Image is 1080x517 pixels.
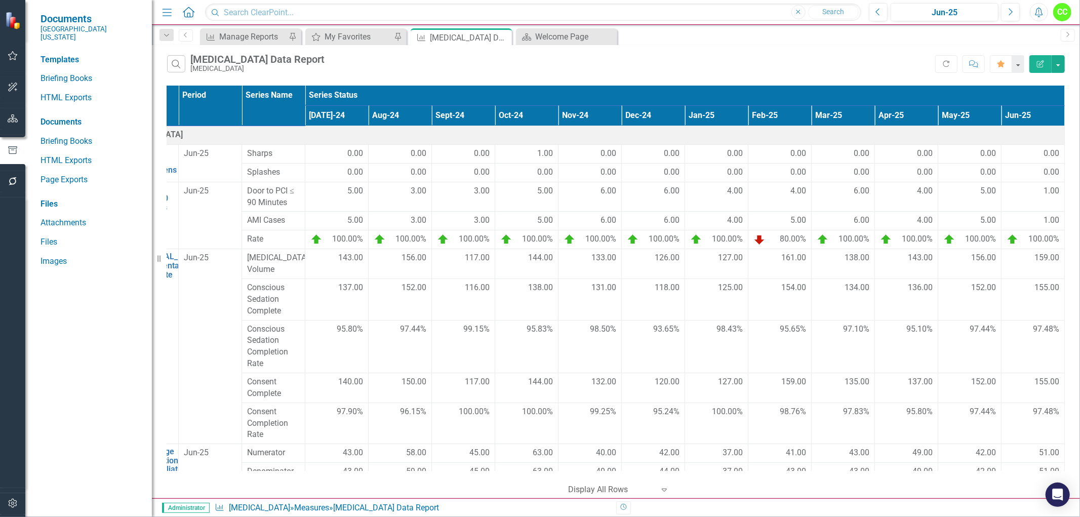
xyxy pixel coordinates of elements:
[369,249,432,279] td: Double-Click to Edit
[908,282,933,294] span: 136.00
[845,376,869,388] span: 135.00
[247,252,300,275] span: [MEDICAL_DATA] Volume
[190,65,325,72] div: [MEDICAL_DATA]
[685,249,748,279] td: Double-Click to Edit
[41,54,142,66] div: Templates
[748,163,812,182] td: Double-Click to Edit
[1002,212,1065,230] td: Double-Click to Edit
[908,376,933,388] span: 137.00
[970,406,996,418] span: 97.44%
[938,212,1002,230] td: Double-Click to Edit
[41,13,142,25] span: Documents
[138,252,200,279] a: [MEDICAL_DATA] Documentation Complete
[812,212,875,230] td: Double-Click to Edit
[395,233,426,246] span: 100.00%
[495,144,558,163] td: Double-Click to Edit
[938,279,1002,321] td: Double-Click to Edit
[463,324,490,335] span: 99.15%
[432,373,495,403] td: Double-Click to Edit
[242,144,305,163] td: Double-Click to Edit
[854,185,869,197] span: 6.00
[938,182,1002,212] td: Double-Click to Edit
[242,249,305,279] td: Double-Click to Edit
[843,406,869,418] span: 97.83%
[305,144,369,163] td: Double-Click to Edit
[971,376,996,388] span: 152.00
[474,215,490,226] span: 3.00
[205,4,861,21] input: Search ClearPoint...
[843,324,869,335] span: 97.10%
[247,447,300,459] span: Numerator
[685,279,748,321] td: Double-Click to Edit
[495,279,558,321] td: Double-Click to Edit
[1002,463,1065,482] td: Double-Click to Edit
[411,215,426,226] span: 3.00
[41,25,142,42] small: [GEOGRAPHIC_DATA][US_STATE]
[558,249,622,279] td: Double-Click to Edit
[247,185,300,209] span: Door to PCI ≤ 90 Minutes
[902,233,933,246] span: 100.00%
[558,444,622,463] td: Double-Click to Edit
[627,233,639,246] img: On Target
[305,279,369,321] td: Double-Click to Edit
[1028,233,1059,246] span: 100.00%
[875,163,938,182] td: Double-Click to Edit
[1002,163,1065,182] td: Double-Click to Edit
[943,233,955,246] img: On Target
[875,373,938,403] td: Double-Click to Edit
[411,167,426,178] span: 0.00
[854,148,869,160] span: 0.00
[374,233,386,246] img: On Target
[528,252,553,264] span: 144.00
[781,252,806,264] span: 161.00
[305,249,369,279] td: Double-Click to Edit
[369,182,432,212] td: Double-Click to Edit
[812,373,875,403] td: Double-Click to Edit
[601,148,616,160] span: 0.00
[1034,252,1059,264] span: 159.00
[812,182,875,212] td: Double-Click to Edit
[528,376,553,388] span: 144.00
[854,215,869,226] span: 6.00
[522,233,553,246] span: 100.00%
[653,324,679,335] span: 93.65%
[247,167,300,178] span: Splashes
[880,233,892,246] img: On Target
[242,373,305,403] td: Double-Click to Edit
[812,163,875,182] td: Double-Click to Edit
[970,324,996,335] span: 97.44%
[716,324,743,335] span: 98.43%
[369,373,432,403] td: Double-Click to Edit
[748,144,812,163] td: Double-Click to Edit
[838,233,869,246] span: 100.00%
[653,406,679,418] span: 95.24%
[971,282,996,294] span: 152.00
[338,282,363,294] span: 137.00
[655,282,679,294] span: 118.00
[664,148,679,160] span: 0.00
[247,282,300,317] span: Conscious Sedation Complete
[564,233,576,246] img: On Target
[790,215,806,226] span: 5.00
[585,233,616,246] span: 100.00%
[938,163,1002,182] td: Double-Click to Edit
[495,163,558,182] td: Double-Click to Edit
[812,463,875,482] td: Double-Click to Edit
[894,7,995,19] div: Jun-25
[558,144,622,163] td: Double-Click to Edit
[875,444,938,463] td: Double-Click to Edit
[590,406,616,418] span: 99.25%
[495,182,558,212] td: Double-Click to Edit
[664,185,679,197] span: 6.00
[432,444,495,463] td: Double-Click to Edit
[938,249,1002,279] td: Double-Click to Edit
[1034,282,1059,294] span: 155.00
[748,463,812,482] td: Double-Click to Edit
[558,182,622,212] td: Double-Click to Edit
[347,148,363,160] span: 0.00
[1053,3,1071,21] button: CC
[305,444,369,463] td: Double-Click to Edit
[845,282,869,294] span: 134.00
[649,233,679,246] span: 100.00%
